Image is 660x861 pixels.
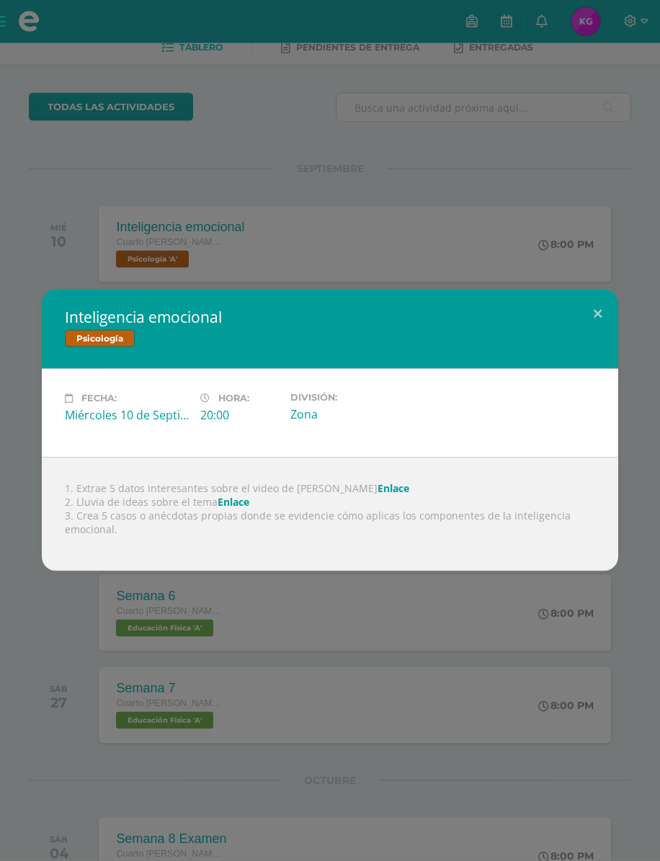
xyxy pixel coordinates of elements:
div: Miércoles 10 de Septiembre [65,407,189,423]
h2: Inteligencia emocional [65,307,595,327]
div: 20:00 [200,407,279,423]
a: Enlace [378,481,409,495]
span: Psicología [65,330,135,347]
div: Zona [290,406,414,422]
button: Close (Esc) [577,290,618,339]
div: 1. Extrae 5 datos interesantes sobre el video de [PERSON_NAME] 2. Lluvia de ideas sobre el tema 3... [42,458,618,571]
span: Fecha: [81,393,117,403]
span: Hora: [218,393,249,403]
label: División: [290,392,414,403]
a: Enlace [218,495,249,509]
